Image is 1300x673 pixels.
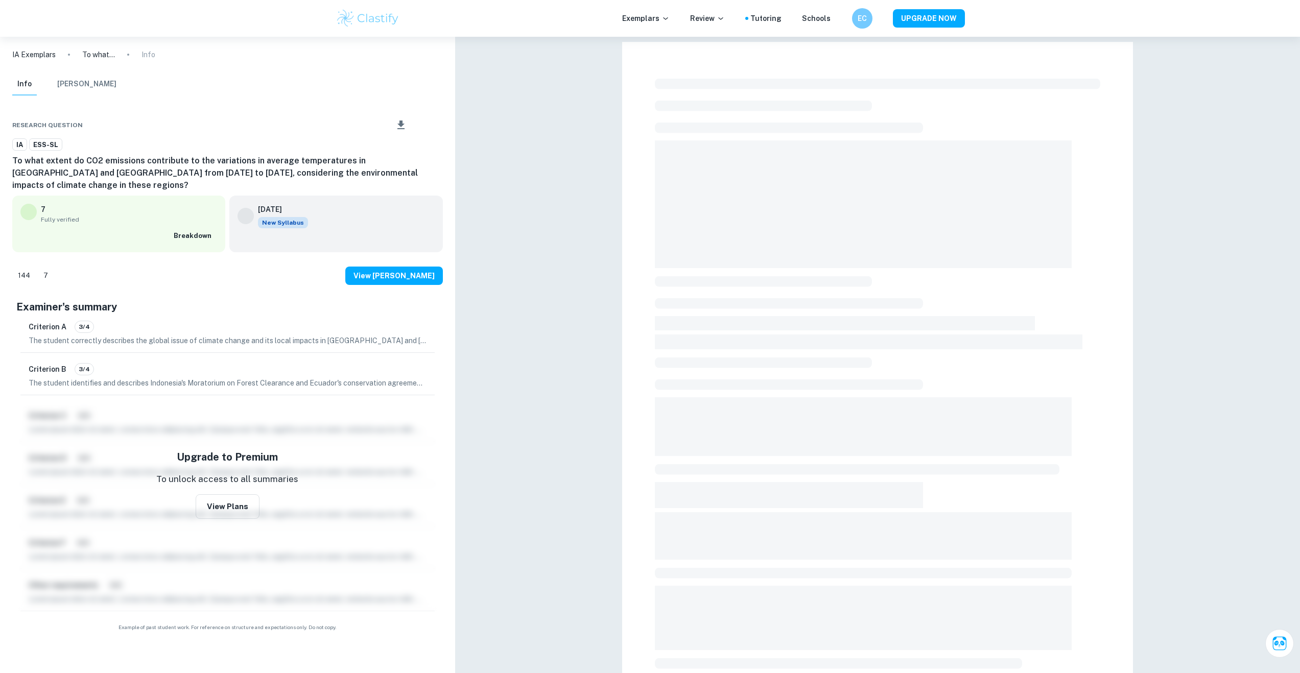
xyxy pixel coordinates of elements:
h6: To what extent do CO2 emissions contribute to the variations in average temperatures in [GEOGRAPH... [12,155,443,191]
button: View [PERSON_NAME] [345,267,443,285]
span: Example of past student work. For reference on structure and expectations only. Do not copy. [12,623,443,631]
a: Tutoring [750,13,782,24]
div: Like [12,268,36,284]
h5: Upgrade to Premium [177,449,278,465]
div: Download [380,112,422,138]
span: 3/4 [75,322,93,331]
span: New Syllabus [258,217,308,228]
button: Help and Feedback [839,16,844,21]
h6: Criterion A [29,321,66,332]
a: IA [12,138,27,151]
p: Exemplars [622,13,670,24]
a: ESS-SL [29,138,62,151]
a: Schools [802,13,831,24]
button: Info [12,73,37,95]
button: [PERSON_NAME] [57,73,116,95]
span: 3/4 [75,365,93,374]
span: IA [13,140,27,150]
h6: EC [856,13,868,24]
h6: Criterion B [29,364,66,375]
p: Info [141,49,155,60]
button: UPGRADE NOW [893,9,965,28]
p: The student identifies and describes Indonesia's Moratorium on Forest Clearance and Ecuador's con... [29,377,427,389]
img: Clastify logo [336,8,400,29]
div: Report issue [435,119,443,131]
span: Fully verified [41,215,217,224]
span: ESS-SL [30,140,62,150]
p: Review [690,13,725,24]
p: 7 [41,204,45,215]
span: Research question [12,121,83,130]
div: Bookmark [424,119,433,131]
button: Ask Clai [1265,629,1294,658]
p: To unlock access to all summaries [156,473,298,486]
span: 144 [12,271,36,281]
div: Starting from the May 2026 session, the ESS IA requirements have changed. We created this exempla... [258,217,308,228]
p: The student correctly describes the global issue of climate change and its local impacts in [GEOG... [29,335,427,346]
div: Share [370,119,378,131]
a: IA Exemplars [12,49,56,60]
button: EC [852,8,872,29]
h5: Examiner's summary [16,299,439,315]
div: Dislike [38,268,54,284]
button: Breakdown [171,228,217,244]
h6: [DATE] [258,204,300,215]
span: 7 [38,271,54,281]
p: To what extent do CO2 emissions contribute to the variations in average temperatures in [GEOGRAPH... [82,49,115,60]
button: View Plans [196,494,259,519]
